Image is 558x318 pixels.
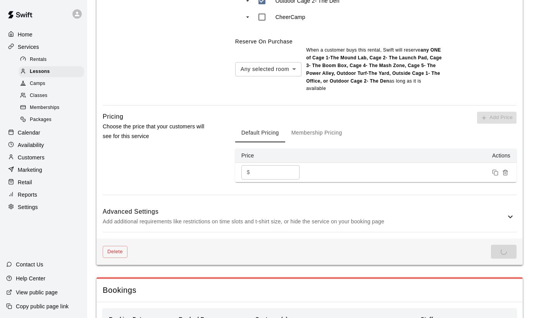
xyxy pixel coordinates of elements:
[19,54,84,65] div: Rentals
[16,302,69,310] p: Copy public page link
[30,68,50,76] span: Lessons
[285,124,348,142] button: Membership Pricing
[19,90,87,102] a: Classes
[19,54,87,66] a: Rentals
[247,168,250,176] p: $
[18,129,40,137] p: Calendar
[500,168,510,178] button: Remove price
[306,47,442,93] p: When a customer buys this rental , Swift will reserve as long as it is available
[18,178,32,186] p: Retail
[6,41,81,53] a: Services
[18,191,37,199] p: Reports
[235,149,313,163] th: Price
[19,102,84,113] div: Memberships
[18,166,42,174] p: Marketing
[6,29,81,40] a: Home
[103,246,127,258] button: Delete
[313,149,517,163] th: Actions
[6,127,81,138] a: Calendar
[103,217,506,226] p: Add additional requirements like restrictions on time slots and t-shirt size, or hide the service...
[19,78,84,89] div: Camps
[103,112,123,122] h6: Pricing
[18,141,44,149] p: Availability
[103,207,506,217] h6: Advanced Settings
[306,47,442,84] b: any ONE of Cage 1-The Mound Lab, Cage 2- The Launch Pad, Cage 3- The Boom Box, Cage 4- The Mash Z...
[19,114,84,125] div: Packages
[18,203,38,211] p: Settings
[6,152,81,163] a: Customers
[6,189,81,200] a: Reports
[103,201,517,232] div: Advanced SettingsAdd additional requirements like restrictions on time slots and t-shirt size, or...
[235,62,301,76] div: Any selected room
[18,31,33,38] p: Home
[16,261,43,268] p: Contact Us
[19,66,87,78] a: Lessons
[18,43,39,51] p: Services
[19,114,87,126] a: Packages
[30,104,59,112] span: Memberships
[103,122,210,141] p: Choose the price that your customers will see for this service
[18,154,45,161] p: Customers
[19,78,87,90] a: Camps
[30,92,47,100] span: Classes
[235,124,285,142] button: Default Pricing
[235,38,293,45] label: Reserve On Purchase
[490,168,500,178] button: Duplicate price
[16,289,58,296] p: View public page
[19,102,87,114] a: Memberships
[19,66,84,77] div: Lessons
[6,164,81,176] a: Marketing
[276,13,305,21] p: CheerCamp
[30,80,45,88] span: Camps
[30,116,52,124] span: Packages
[6,139,81,151] a: Availability
[30,56,47,64] span: Rentals
[6,176,81,188] a: Retail
[6,201,81,213] a: Settings
[103,285,517,296] span: Bookings
[16,275,45,282] p: Help Center
[19,90,84,101] div: Classes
